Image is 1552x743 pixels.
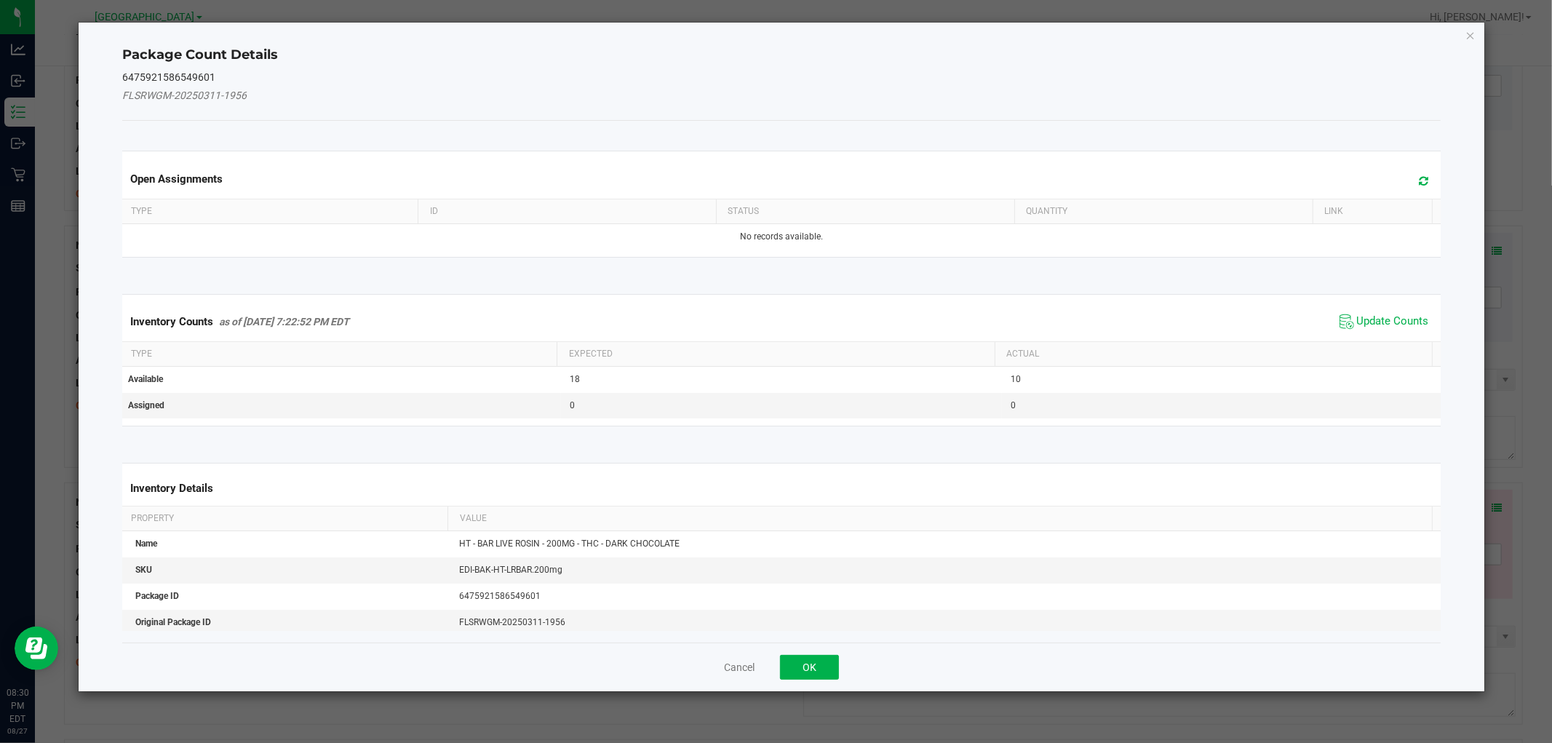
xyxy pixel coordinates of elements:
[119,224,1443,250] td: No records available.
[459,591,541,601] span: 6475921586549601
[122,72,1440,83] h5: 6475921586549601
[430,206,438,216] span: ID
[1357,314,1429,329] span: Update Counts
[15,627,58,670] iframe: Resource center
[135,591,179,601] span: Package ID
[128,374,163,384] span: Available
[131,206,152,216] span: Type
[460,513,487,523] span: Value
[570,374,580,384] span: 18
[1006,349,1039,359] span: Actual
[1011,400,1016,410] span: 0
[724,660,755,675] button: Cancel
[780,655,839,680] button: OK
[135,539,157,549] span: Name
[130,482,213,495] span: Inventory Details
[569,349,613,359] span: Expected
[122,46,1440,65] h4: Package Count Details
[1465,26,1476,44] button: Close
[459,539,680,549] span: HT - BAR LIVE ROSIN - 200MG - THC - DARK CHOCOLATE
[130,315,213,328] span: Inventory Counts
[135,617,211,627] span: Original Package ID
[459,617,565,627] span: FLSRWGM-20250311-1956
[1026,206,1067,216] span: Quantity
[135,565,152,575] span: SKU
[1324,206,1343,216] span: Link
[219,316,349,327] span: as of [DATE] 7:22:52 PM EDT
[122,90,1440,101] h5: FLSRWGM-20250311-1956
[130,172,223,186] span: Open Assignments
[128,400,164,410] span: Assigned
[570,400,575,410] span: 0
[131,349,152,359] span: Type
[131,513,174,523] span: Property
[459,565,562,575] span: EDI-BAK-HT-LRBAR.200mg
[728,206,759,216] span: Status
[1011,374,1021,384] span: 10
